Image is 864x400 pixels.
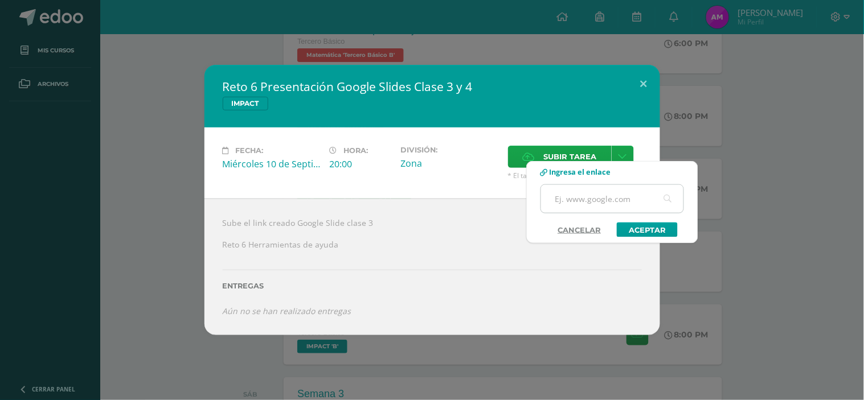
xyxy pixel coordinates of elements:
[236,146,264,155] span: Fecha:
[330,158,392,170] div: 20:00
[204,199,660,335] div: Sube el link creado Google Slide clase 3 Reto 6 Herramientas de ayuda
[544,146,597,167] span: Subir tarea
[628,65,660,104] button: Close (Esc)
[617,222,678,237] a: Aceptar
[223,306,351,316] i: Aún no se han realizado entregas
[401,157,499,170] div: Zona
[546,222,612,237] a: Cancelar
[344,146,368,155] span: Hora:
[223,158,321,170] div: Miércoles 10 de Septiembre
[401,146,499,154] label: División:
[223,97,268,110] span: IMPACT
[223,282,642,290] label: Entregas
[508,171,642,180] span: * El tamaño máximo permitido es 50 MB
[541,185,683,213] input: Ej. www.google.com
[550,167,611,177] span: Ingresa el enlace
[223,79,642,94] h2: Reto 6 Presentación Google Slides Clase 3 y 4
